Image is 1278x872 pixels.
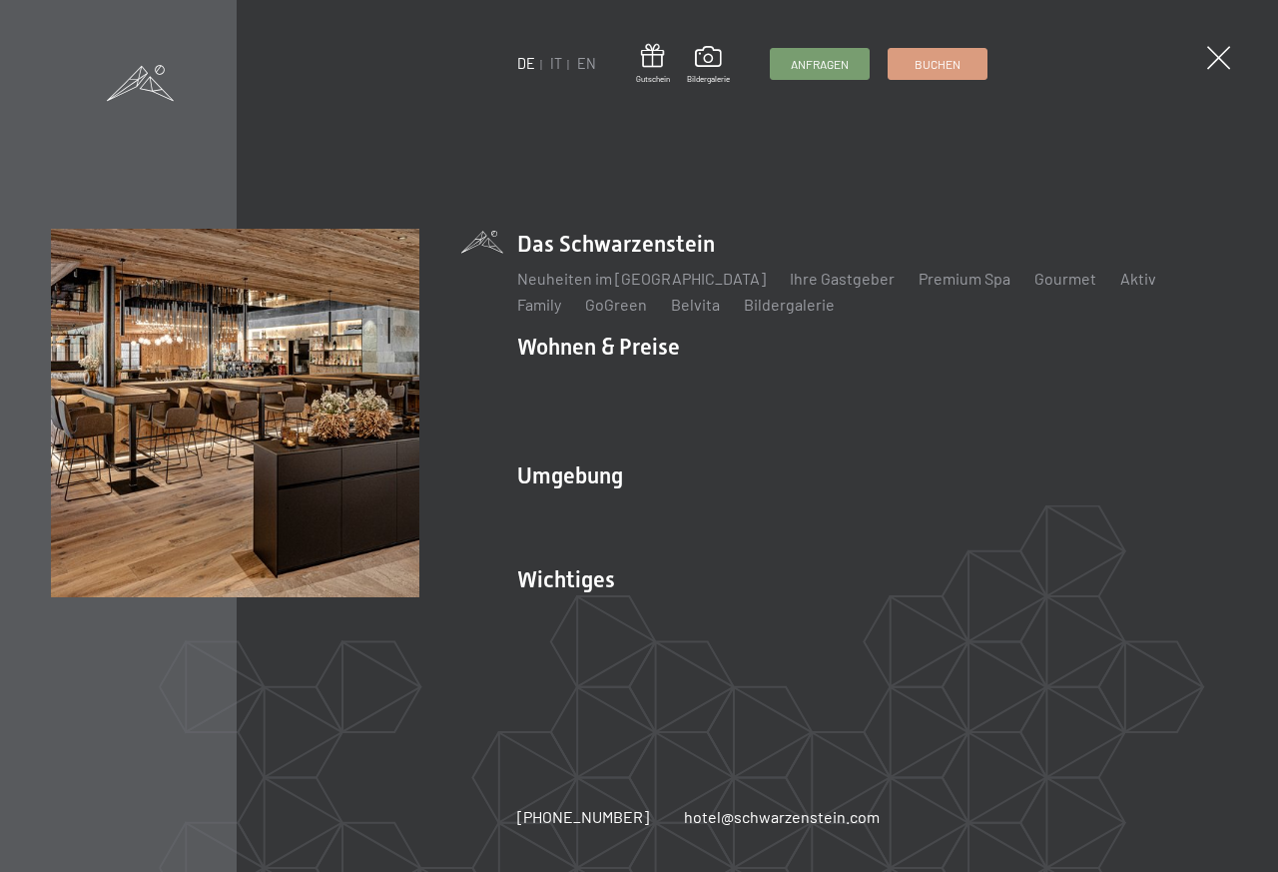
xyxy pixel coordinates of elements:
a: DE [517,55,535,72]
a: Buchen [889,49,986,79]
a: Neuheiten im [GEOGRAPHIC_DATA] [517,269,766,288]
span: [PHONE_NUMBER] [517,807,649,826]
a: Ihre Gastgeber [790,269,895,288]
a: GoGreen [585,295,647,314]
span: Bildergalerie [687,74,730,85]
a: Bildergalerie [687,46,730,84]
span: Buchen [915,56,960,73]
a: Gourmet [1034,269,1096,288]
a: Family [517,295,561,314]
a: Bildergalerie [744,295,835,314]
a: Anfragen [771,49,869,79]
a: Aktiv [1120,269,1156,288]
a: hotel@schwarzenstein.com [684,806,880,828]
a: Gutschein [636,44,670,85]
a: [PHONE_NUMBER] [517,806,649,828]
a: Premium Spa [919,269,1010,288]
a: EN [577,55,596,72]
a: Belvita [671,295,720,314]
span: Anfragen [791,56,849,73]
a: IT [550,55,562,72]
span: Gutschein [636,74,670,85]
